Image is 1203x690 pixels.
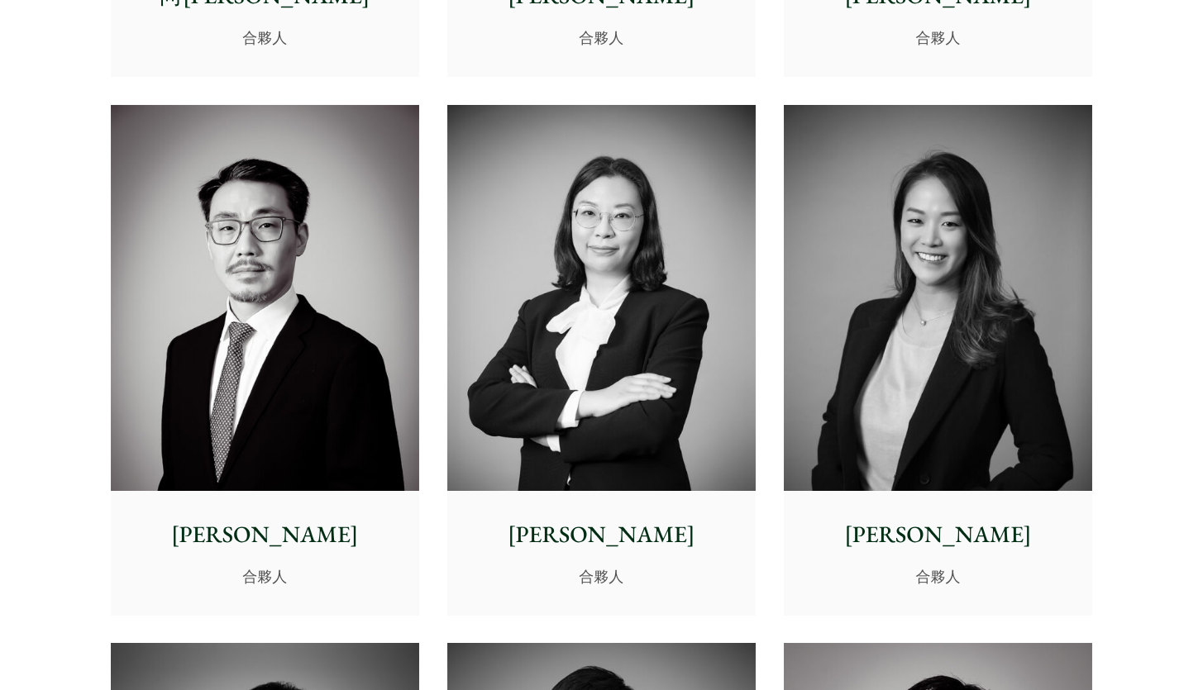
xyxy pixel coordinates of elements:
p: 合夥人 [797,565,1079,588]
p: [PERSON_NAME] [124,517,406,552]
p: [PERSON_NAME] [461,517,742,552]
p: 合夥人 [461,565,742,588]
p: 合夥人 [124,565,406,588]
p: [PERSON_NAME] [797,517,1079,552]
p: 合夥人 [124,26,406,49]
a: [PERSON_NAME] 合夥人 [784,105,1092,616]
a: [PERSON_NAME] 合夥人 [447,105,756,616]
p: 合夥人 [461,26,742,49]
p: 合夥人 [797,26,1079,49]
a: [PERSON_NAME] 合夥人 [111,105,419,616]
